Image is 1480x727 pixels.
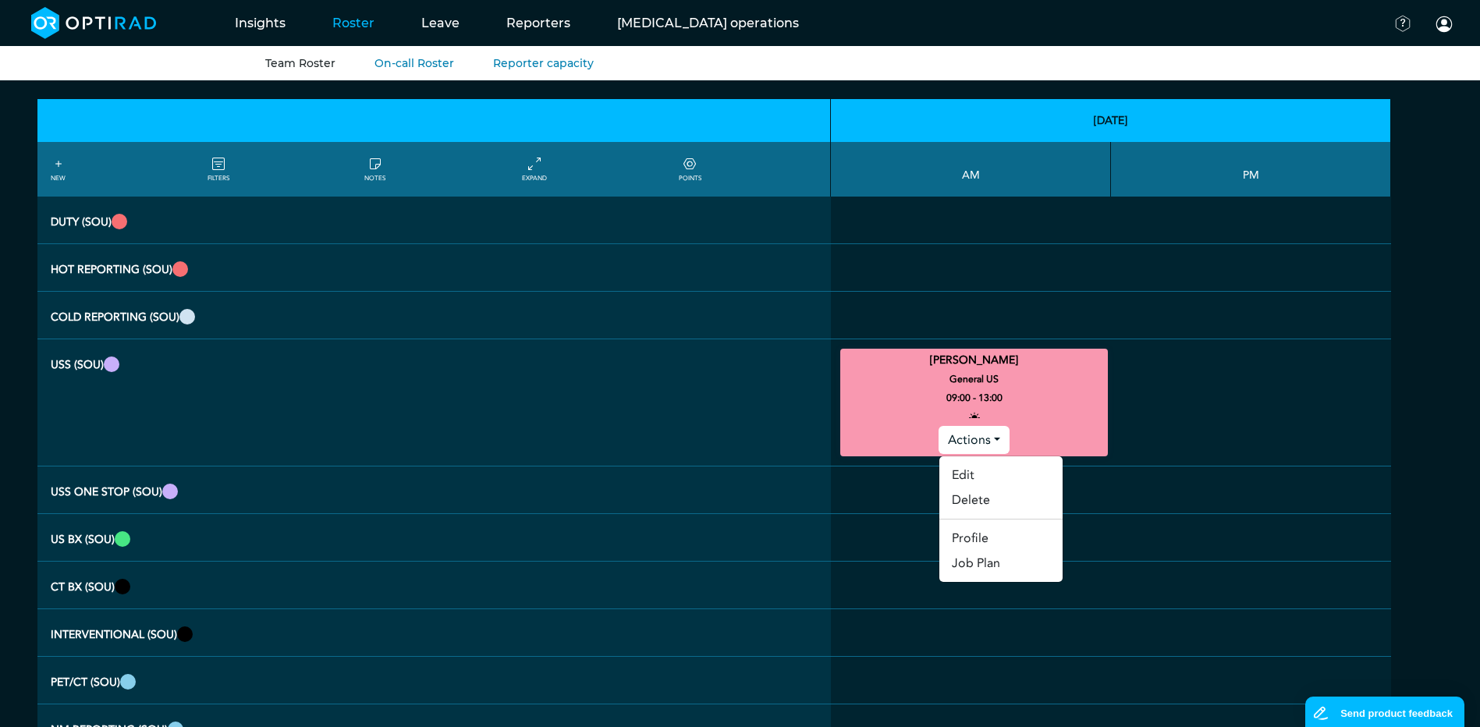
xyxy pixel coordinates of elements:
[37,466,831,514] th: USS One Stop (SOU)
[679,155,701,183] a: collapse/expand expected points
[946,388,1003,407] small: 09:00 - 13:00
[364,155,385,183] a: show/hide notes
[833,370,1115,388] small: General US
[31,7,157,39] img: brand-opti-rad-logos-blue-and-white-d2f68631ba2948856bd03f2d395fb146ddc8fb01b4b6e9315ea85fa773367...
[37,292,831,339] th: Cold Reporting (SOU)
[493,56,594,70] a: Reporter capacity
[831,99,1391,142] th: [DATE]
[1111,142,1391,197] th: PM
[37,197,831,244] th: Duty (SOU)
[37,657,831,704] th: PET/CT (SOU)
[37,244,831,292] th: Hot Reporting (SOU)
[939,426,1010,454] button: Actions
[939,551,1063,576] a: Job Plan
[265,56,335,70] a: Team Roster
[969,407,980,426] i: open to allocation
[37,339,831,466] th: USS (SOU)
[374,56,454,70] a: On-call Roster
[522,155,547,183] a: collapse/expand entries
[939,463,1063,488] a: Edit
[939,488,1063,512] a: Delete
[840,349,1108,456] div: General US 09:00 - 13:00
[208,155,229,183] a: FILTERS
[37,609,831,657] th: Interventional (SOU)
[37,562,831,609] th: CT Bx (SOU)
[831,142,1111,197] th: AM
[37,514,831,562] th: US Bx (SOU)
[843,351,1106,370] summary: [PERSON_NAME]
[939,526,1063,551] a: Profile
[51,155,66,183] a: NEW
